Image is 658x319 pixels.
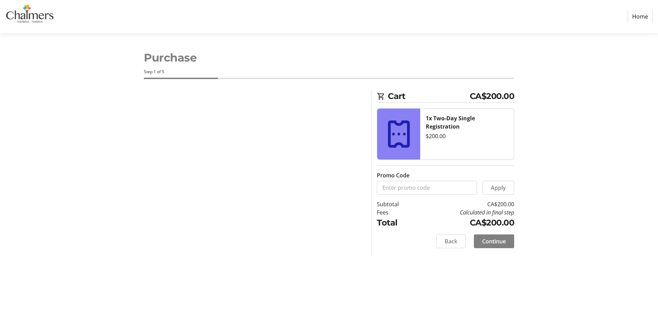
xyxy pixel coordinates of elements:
span: Continue [482,237,506,245]
span: CA$200.00 [470,90,514,102]
td: Fees [377,208,416,217]
div: $200.00 [426,132,508,140]
td: CA$200.00 [416,200,514,208]
div: Step 1 of 5 [144,69,514,75]
button: Apply [482,181,514,195]
img: Chalmers Foundation's Logo [6,3,54,30]
td: Calculated in final step [416,208,514,217]
span: Apply [491,184,506,192]
strong: 1x Two-Day Single Registration [426,114,475,130]
td: CA$200.00 [416,217,514,229]
h1: Purchase [144,49,514,66]
td: Total [377,217,416,229]
a: Home [628,10,652,23]
span: Cart [388,90,470,102]
button: Continue [474,234,514,248]
label: Promo Code [377,171,410,179]
input: Enter promo code [377,181,477,195]
td: Subtotal [377,200,416,208]
button: Back [436,234,466,248]
span: Back [445,237,457,245]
